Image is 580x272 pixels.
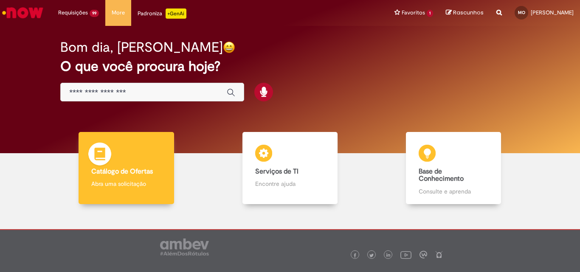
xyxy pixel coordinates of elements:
[138,8,186,19] div: Padroniza
[90,10,99,17] span: 99
[112,8,125,17] span: More
[91,167,153,176] b: Catálogo de Ofertas
[446,9,484,17] a: Rascunhos
[420,251,427,258] img: logo_footer_workplace.png
[419,167,464,183] b: Base de Conhecimento
[91,179,161,188] p: Abra uma solicitação
[353,253,357,258] img: logo_footer_facebook.png
[255,167,298,176] b: Serviços de TI
[402,8,425,17] span: Favoritos
[531,9,574,16] span: [PERSON_NAME]
[208,132,372,204] a: Serviços de TI Encontre ajuda
[419,187,488,196] p: Consulte e aprenda
[453,8,484,17] span: Rascunhos
[369,253,374,258] img: logo_footer_twitter.png
[45,132,208,204] a: Catálogo de Ofertas Abra uma solicitação
[427,10,433,17] span: 1
[166,8,186,19] p: +GenAi
[255,179,325,188] p: Encontre ajuda
[372,132,535,204] a: Base de Conhecimento Consulte e aprenda
[60,40,223,55] h2: Bom dia, [PERSON_NAME]
[223,41,235,53] img: happy-face.png
[435,251,443,258] img: logo_footer_naosei.png
[58,8,88,17] span: Requisições
[60,59,520,74] h2: O que você procura hoje?
[386,253,391,258] img: logo_footer_linkedin.png
[160,238,209,255] img: logo_footer_ambev_rotulo_gray.png
[400,249,411,260] img: logo_footer_youtube.png
[1,4,45,21] img: ServiceNow
[518,10,525,15] span: MO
